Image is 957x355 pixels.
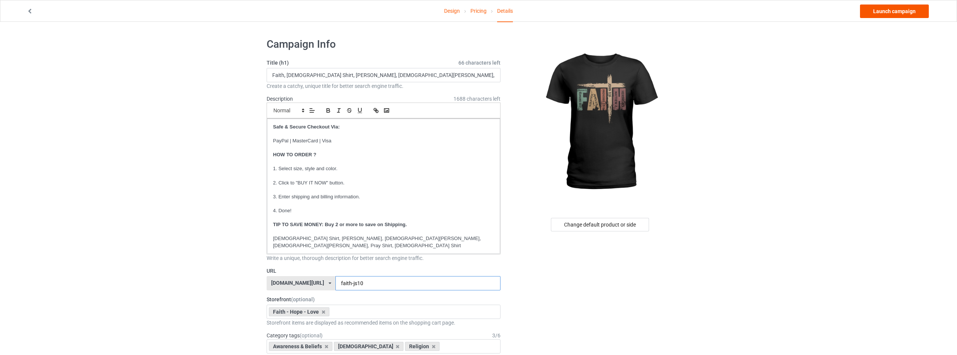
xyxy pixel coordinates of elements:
div: Change default product or side [551,218,649,231]
strong: Safe & Secure Checkout Via: [273,124,340,130]
label: Category tags [267,332,323,339]
span: 66 characters left [458,59,500,66]
span: 1688 characters left [453,95,500,103]
a: Design [444,0,460,21]
div: Create a catchy, unique title for better search engine traffic. [267,82,500,90]
a: Pricing [470,0,487,21]
strong: TIP TO SAVE MONEY: Buy 2 or more to save on Shipping. [273,222,407,227]
p: 4. Done! [273,207,494,215]
div: Storefront items are displayed as recommended items on the shopping cart page. [267,319,500,326]
label: Description [267,96,293,102]
div: [DEMOGRAPHIC_DATA] [334,342,404,351]
div: [DOMAIN_NAME][URL] [271,280,324,286]
p: PayPal | MasterCard | Visa [273,137,494,145]
p: 3. Enter shipping and billing information. [273,193,494,201]
label: Storefront [267,296,500,303]
div: Religion [405,342,440,351]
div: Faith - Hope - Love [269,307,329,316]
strong: HOW TO ORDER ? [273,152,316,157]
p: 2. Click to "BUY IT NOW" button. [273,180,494,187]
label: Title (h1) [267,59,500,66]
div: 3 / 6 [492,332,500,339]
p: [DEMOGRAPHIC_DATA] Shirt, [PERSON_NAME], [DEMOGRAPHIC_DATA][PERSON_NAME], [DEMOGRAPHIC_DATA][PERS... [273,235,494,249]
span: (optional) [300,332,323,338]
div: Details [497,0,513,22]
span: (optional) [291,296,315,302]
div: Awareness & Beliefs [269,342,332,351]
div: Write a unique, thorough description for better search engine traffic. [267,254,500,262]
a: Launch campaign [860,5,929,18]
label: URL [267,267,500,275]
p: 1. Select size, style and color. [273,165,494,172]
h1: Campaign Info [267,38,500,51]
